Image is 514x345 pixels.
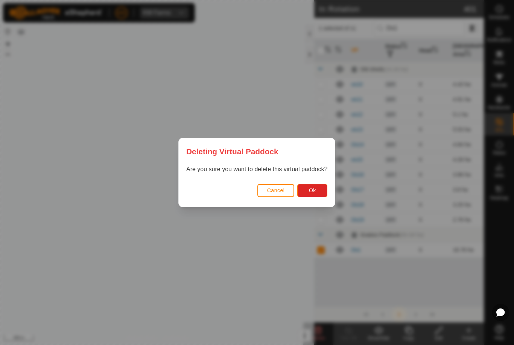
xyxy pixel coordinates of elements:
span: Ok [309,187,316,193]
span: Cancel [267,187,285,193]
p: Are you sure you want to delete this virtual paddock? [186,165,327,174]
button: Ok [298,184,328,197]
span: Deleting Virtual Paddock [186,146,278,157]
button: Cancel [257,184,295,197]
